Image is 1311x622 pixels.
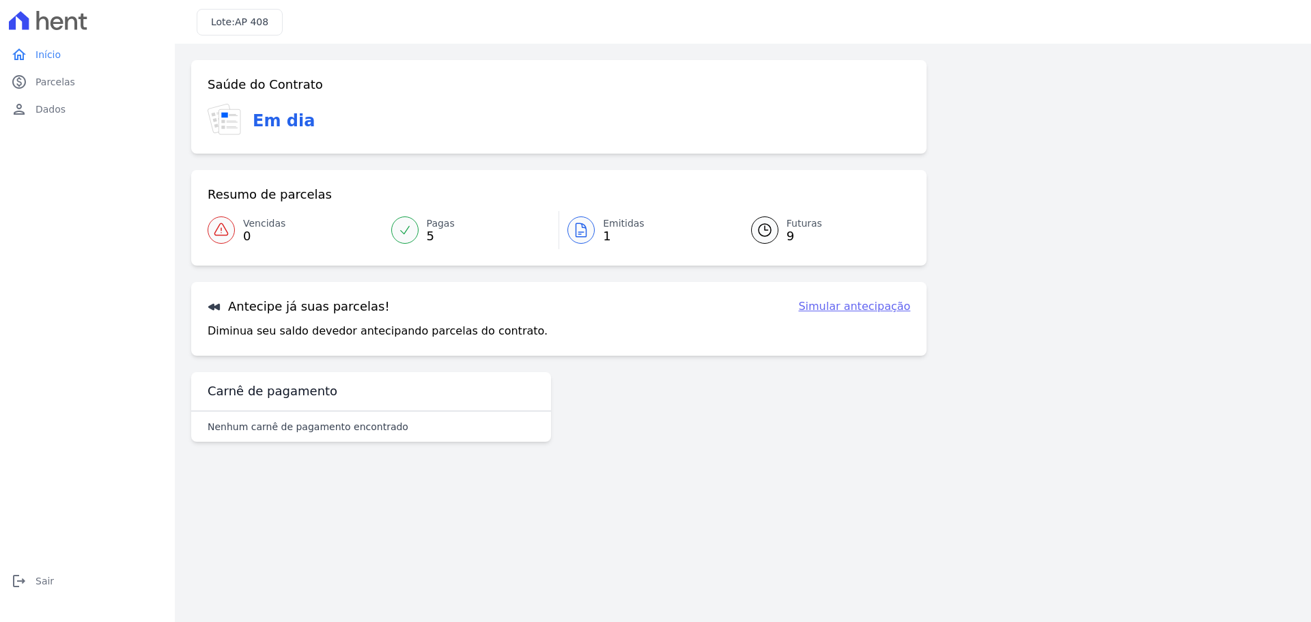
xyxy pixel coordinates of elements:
[11,46,27,63] i: home
[36,574,54,588] span: Sair
[427,216,455,231] span: Pagas
[603,216,645,231] span: Emitidas
[787,231,822,242] span: 9
[36,75,75,89] span: Parcelas
[11,74,27,90] i: paid
[211,15,268,29] h3: Lote:
[427,231,455,242] span: 5
[11,101,27,117] i: person
[735,211,911,249] a: Futuras 9
[208,323,548,339] p: Diminua seu saldo devedor antecipando parcelas do contrato.
[208,420,408,434] p: Nenhum carnê de pagamento encontrado
[208,383,337,399] h3: Carnê de pagamento
[208,211,383,249] a: Vencidas 0
[383,211,559,249] a: Pagas 5
[36,48,61,61] span: Início
[5,41,169,68] a: homeInício
[253,109,315,133] h3: Em dia
[243,216,285,231] span: Vencidas
[798,298,910,315] a: Simular antecipação
[5,68,169,96] a: paidParcelas
[11,573,27,589] i: logout
[208,186,332,203] h3: Resumo de parcelas
[787,216,822,231] span: Futuras
[5,567,169,595] a: logoutSair
[235,16,268,27] span: AP 408
[559,211,735,249] a: Emitidas 1
[208,298,390,315] h3: Antecipe já suas parcelas!
[208,76,323,93] h3: Saúde do Contrato
[603,231,645,242] span: 1
[243,231,285,242] span: 0
[5,96,169,123] a: personDados
[36,102,66,116] span: Dados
